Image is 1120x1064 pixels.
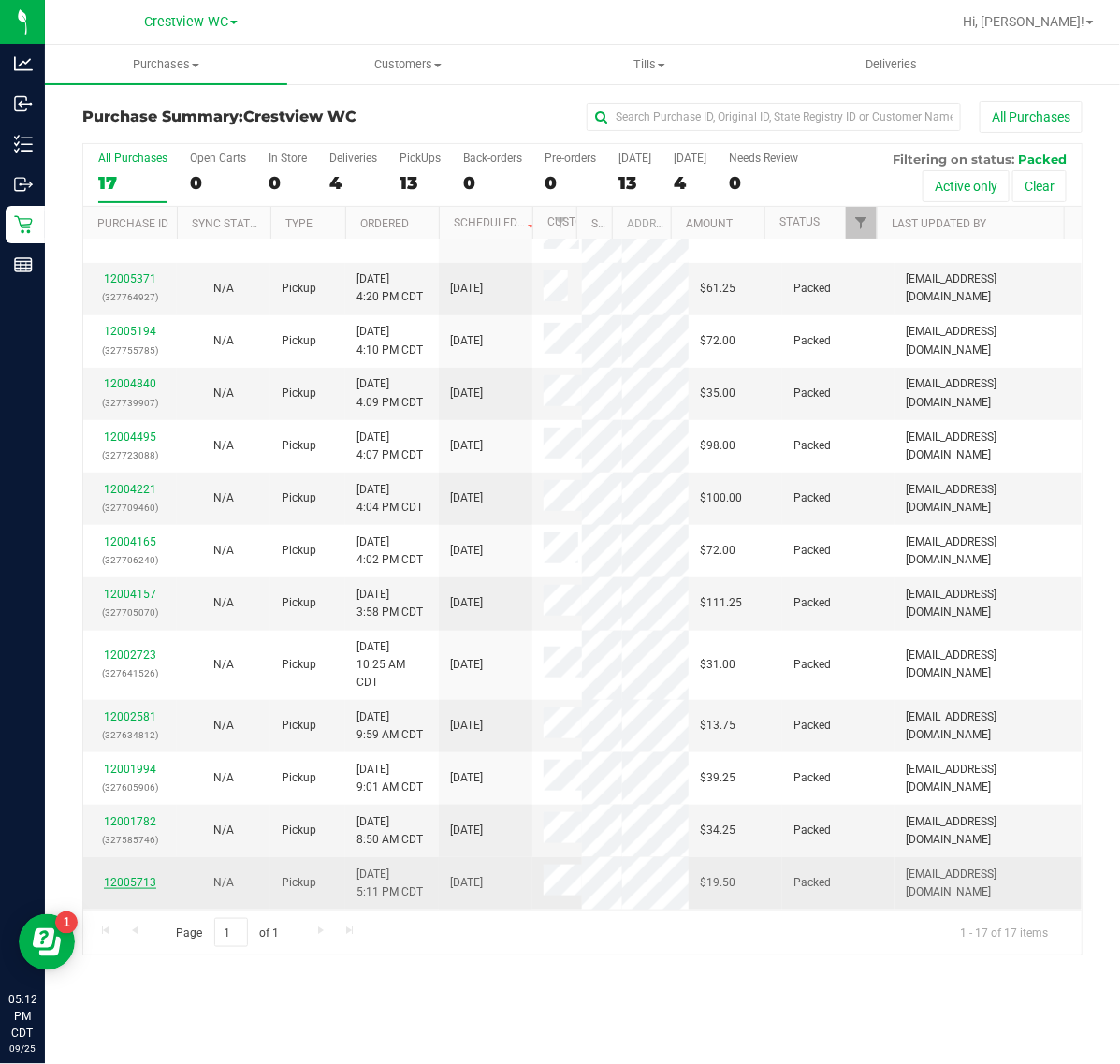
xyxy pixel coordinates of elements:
[700,385,735,402] span: $35.00
[282,769,316,787] span: Pickup
[356,813,423,849] span: [DATE] 8:50 AM CDT
[282,489,316,507] span: Pickup
[529,45,771,84] a: Tills
[213,656,234,674] button: N/A
[450,769,483,787] span: [DATE]
[213,769,234,787] button: N/A
[793,822,831,839] span: Packed
[686,217,733,230] a: Amount
[282,385,316,402] span: Pickup
[282,437,316,455] span: Pickup
[793,594,831,612] span: Packed
[285,217,313,230] a: Type
[846,207,877,239] a: Filter
[104,710,156,723] a: 12002581
[530,56,770,73] span: Tills
[243,108,356,125] span: Crestview WC
[95,394,166,412] p: (327739907)
[793,874,831,892] span: Packed
[356,481,423,517] span: [DATE] 4:04 PM CDT
[269,172,307,194] div: 0
[192,217,264,230] a: Sync Status
[213,439,234,452] span: Not Applicable
[793,542,831,560] span: Packed
[906,375,1070,411] span: [EMAIL_ADDRESS][DOMAIN_NAME]
[356,429,423,464] span: [DATE] 4:07 PM CDT
[282,717,316,735] span: Pickup
[450,594,483,612] span: [DATE]
[104,535,156,548] a: 12004165
[14,95,33,113] inline-svg: Inbound
[674,172,706,194] div: 4
[618,152,651,165] div: [DATE]
[906,813,1070,849] span: [EMAIL_ADDRESS][DOMAIN_NAME]
[906,533,1070,569] span: [EMAIL_ADDRESS][DOMAIN_NAME]
[213,719,234,732] span: Not Applicable
[214,918,248,947] input: 1
[104,763,156,776] a: 12001994
[592,217,691,230] a: State Registry ID
[840,56,942,73] span: Deliveries
[700,594,742,612] span: $111.25
[793,769,831,787] span: Packed
[104,649,156,662] a: 12002723
[963,14,1084,29] span: Hi, [PERSON_NAME]!
[213,876,234,889] span: Not Applicable
[906,481,1070,517] span: [EMAIL_ADDRESS][DOMAIN_NAME]
[144,14,228,30] span: Crestview WC
[906,761,1070,796] span: [EMAIL_ADDRESS][DOMAIN_NAME]
[793,656,831,674] span: Packed
[282,656,316,674] span: Pickup
[450,385,483,402] span: [DATE]
[450,717,483,735] span: [DATE]
[906,708,1070,744] span: [EMAIL_ADDRESS][DOMAIN_NAME]
[269,152,307,165] div: In Store
[700,489,742,507] span: $100.00
[14,175,33,194] inline-svg: Outbound
[700,656,735,674] span: $31.00
[213,491,234,504] span: Not Applicable
[400,172,441,194] div: 13
[906,866,1070,901] span: [EMAIL_ADDRESS][DOMAIN_NAME]
[700,874,735,892] span: $19.50
[450,542,483,560] span: [DATE]
[545,207,576,239] a: Filter
[771,45,1013,84] a: Deliveries
[450,874,483,892] span: [DATE]
[213,824,234,837] span: Not Applicable
[190,152,246,165] div: Open Carts
[213,596,234,609] span: Not Applicable
[104,588,156,601] a: 12004157
[450,489,483,507] span: [DATE]
[700,280,735,298] span: $61.25
[980,101,1083,133] button: All Purchases
[213,594,234,612] button: N/A
[213,658,234,671] span: Not Applicable
[8,1042,36,1056] p: 09/25
[906,647,1070,682] span: [EMAIL_ADDRESS][DOMAIN_NAME]
[213,282,234,295] span: Not Applicable
[356,375,423,411] span: [DATE] 4:09 PM CDT
[923,170,1010,202] button: Active only
[1018,152,1067,167] span: Packed
[95,779,166,796] p: (327605906)
[729,172,798,194] div: 0
[104,272,156,285] a: 12005371
[612,207,671,240] th: Address
[82,109,415,125] h3: Purchase Summary:
[95,288,166,306] p: (327764927)
[104,876,156,889] a: 12005713
[450,822,483,839] span: [DATE]
[779,215,820,228] a: Status
[356,761,423,796] span: [DATE] 9:01 AM CDT
[360,217,409,230] a: Ordered
[213,544,234,557] span: Not Applicable
[19,914,75,970] iframe: Resource center
[793,717,831,735] span: Packed
[213,489,234,507] button: N/A
[587,103,961,131] input: Search Purchase ID, Original ID, State Registry ID or Customer Name...
[213,437,234,455] button: N/A
[104,325,156,338] a: 12005194
[288,56,529,73] span: Customers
